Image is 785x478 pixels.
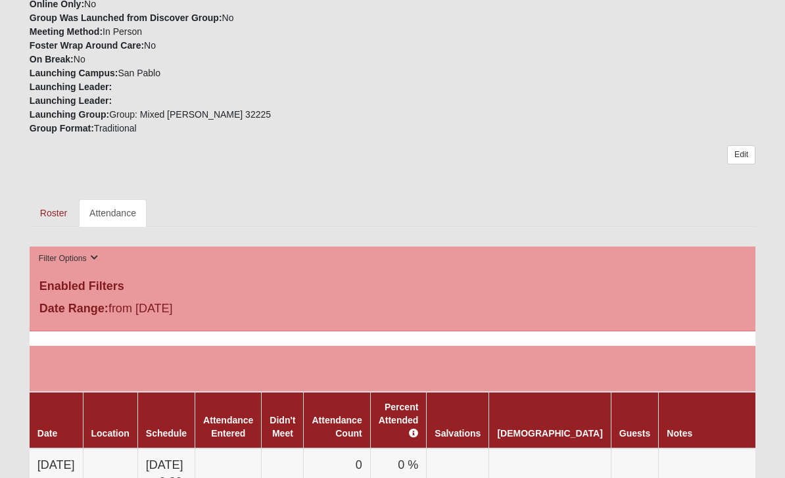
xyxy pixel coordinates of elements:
a: Attendance [79,199,147,227]
a: Roster [30,199,78,227]
strong: Launching Campus: [30,68,118,78]
strong: Launching Leader: [30,95,112,106]
div: from [DATE] [30,300,272,321]
a: Attendance Entered [203,415,253,439]
strong: Launching Leader: [30,82,112,92]
h4: Enabled Filters [39,279,746,294]
th: Guests [611,392,658,448]
strong: On Break: [30,54,74,64]
strong: Meeting Method: [30,26,103,37]
th: Salvations [427,392,489,448]
a: Edit [727,145,755,164]
button: Filter Options [35,252,103,266]
a: Percent Attended [379,402,419,439]
a: Didn't Meet [270,415,295,439]
th: [DEMOGRAPHIC_DATA] [489,392,611,448]
a: Attendance Count [312,415,362,439]
strong: Launching Group: [30,109,109,120]
a: Date [37,428,57,439]
strong: Foster Wrap Around Care: [30,40,144,51]
a: Notes [667,428,692,439]
a: Location [91,428,130,439]
a: Schedule [146,428,187,439]
strong: Group Was Launched from Discover Group: [30,12,222,23]
strong: Group Format: [30,123,94,133]
label: Date Range: [39,300,108,318]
